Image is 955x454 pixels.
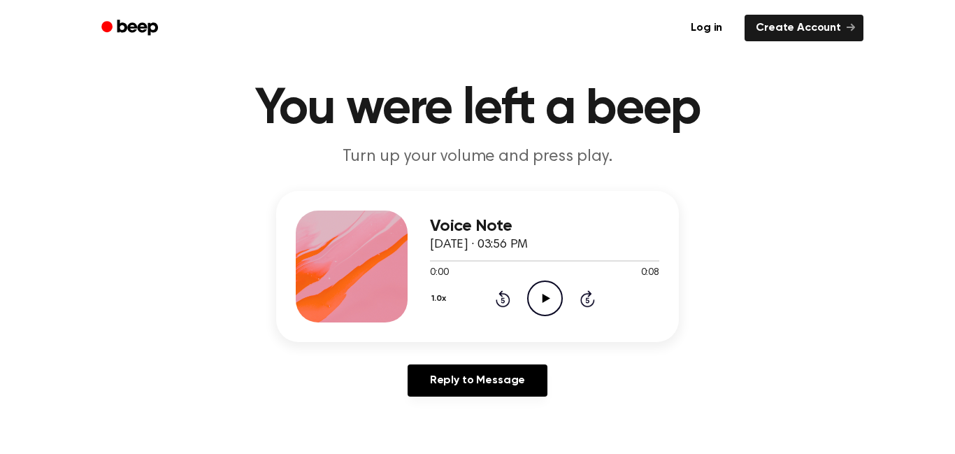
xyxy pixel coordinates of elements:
[408,364,547,397] a: Reply to Message
[209,146,746,169] p: Turn up your volume and press play.
[677,12,736,44] a: Log in
[92,15,171,42] a: Beep
[430,266,448,281] span: 0:00
[745,15,863,41] a: Create Account
[430,239,528,251] span: [DATE] · 03:56 PM
[120,84,835,134] h1: You were left a beep
[430,287,451,311] button: 1.0x
[430,217,659,236] h3: Voice Note
[641,266,659,281] span: 0:08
